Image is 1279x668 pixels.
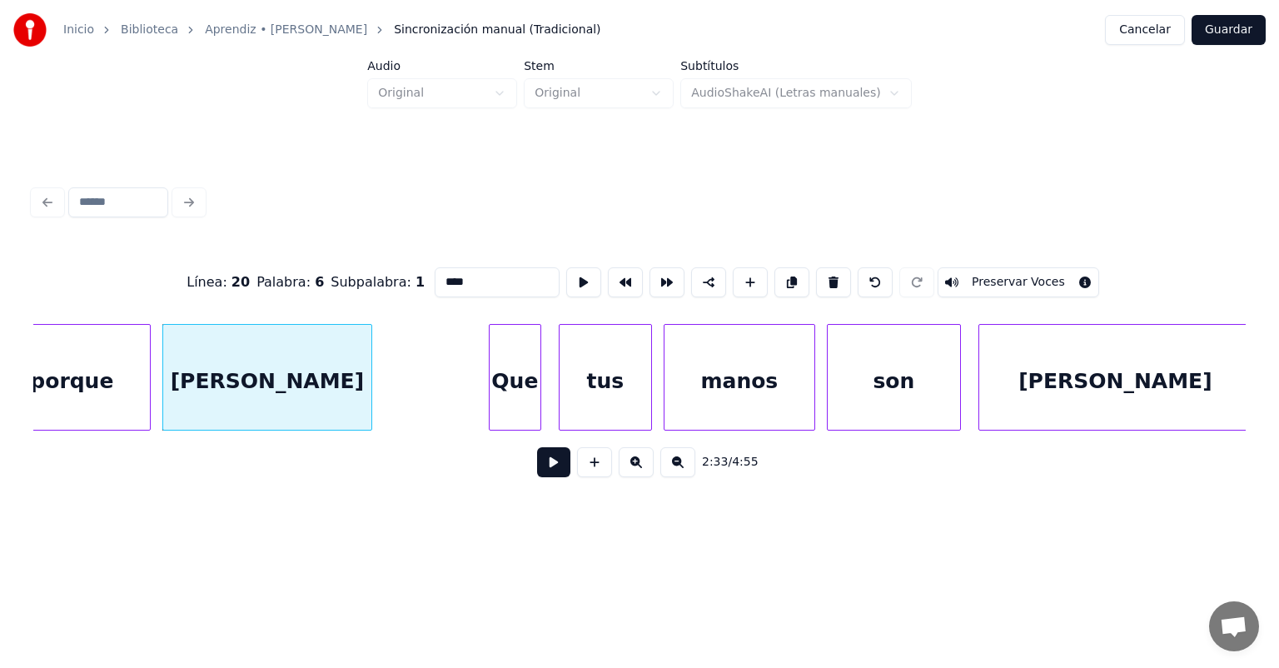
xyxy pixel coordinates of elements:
[732,454,758,471] span: 4:55
[256,272,324,292] div: Palabra :
[205,22,367,38] a: Aprendiz • [PERSON_NAME]
[702,454,728,471] span: 2:33
[938,267,1099,297] button: Toggle
[121,22,178,38] a: Biblioteca
[1209,601,1259,651] div: Chat abierto
[187,272,250,292] div: Línea :
[315,274,324,290] span: 6
[524,60,674,72] label: Stem
[63,22,94,38] a: Inicio
[13,13,47,47] img: youka
[1105,15,1185,45] button: Cancelar
[394,22,600,38] span: Sincronización manual (Tradicional)
[680,60,912,72] label: Subtítulos
[231,274,250,290] span: 20
[1192,15,1266,45] button: Guardar
[331,272,425,292] div: Subpalabra :
[416,274,425,290] span: 1
[702,454,742,471] div: /
[367,60,517,72] label: Audio
[63,22,601,38] nav: breadcrumb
